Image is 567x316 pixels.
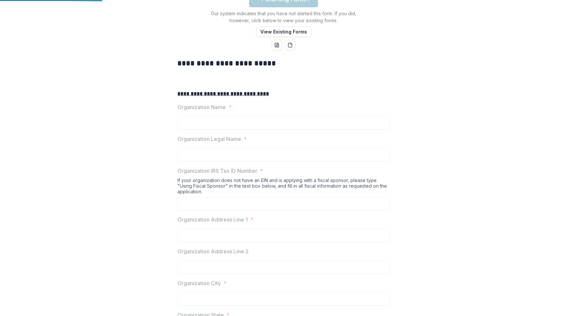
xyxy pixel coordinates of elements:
p: Organization IRS Tax ID Number [177,167,257,175]
button: View Existing Forms [256,27,311,37]
p: Organization City [177,279,221,287]
p: Our system indicates that you have not started this form. If you did, however, click below to vie... [201,10,366,24]
p: Organization Address Line 1 [177,216,248,223]
div: If your organization does not have an EIN and is applying with a fiscal sponsor, please type "Usi... [177,177,390,197]
p: Organization Legal Name [177,135,241,143]
button: pdf-download [285,40,295,50]
p: Organization Address Line 2 [177,247,249,255]
p: Organization Name [177,103,226,111]
button: word-download [272,40,282,50]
